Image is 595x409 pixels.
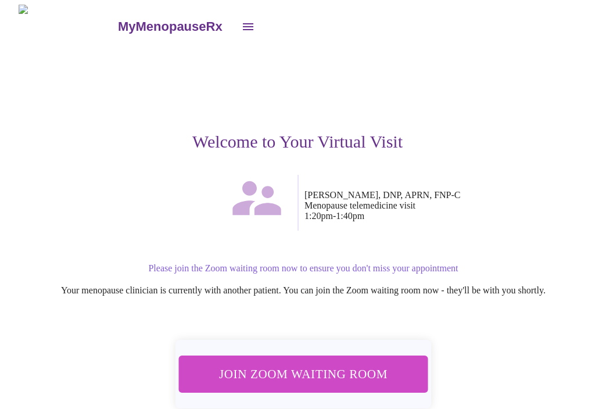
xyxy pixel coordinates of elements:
[304,190,576,221] p: [PERSON_NAME], DNP, APRN, FNP-C Menopause telemedicine visit 1:20pm - 1:40pm
[19,5,116,48] img: MyMenopauseRx Logo
[179,356,428,392] button: Join Zoom Waiting Room
[116,6,234,47] a: MyMenopauseRx
[30,263,576,274] p: Please join the Zoom waiting room now to ensure you don't miss your appointment
[30,285,576,296] p: Your menopause clinician is currently with another patient. You can join the Zoom waiting room no...
[234,13,262,41] button: open drawer
[118,19,223,34] h3: MyMenopauseRx
[194,363,413,385] span: Join Zoom Waiting Room
[19,132,576,152] h3: Welcome to Your Virtual Visit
